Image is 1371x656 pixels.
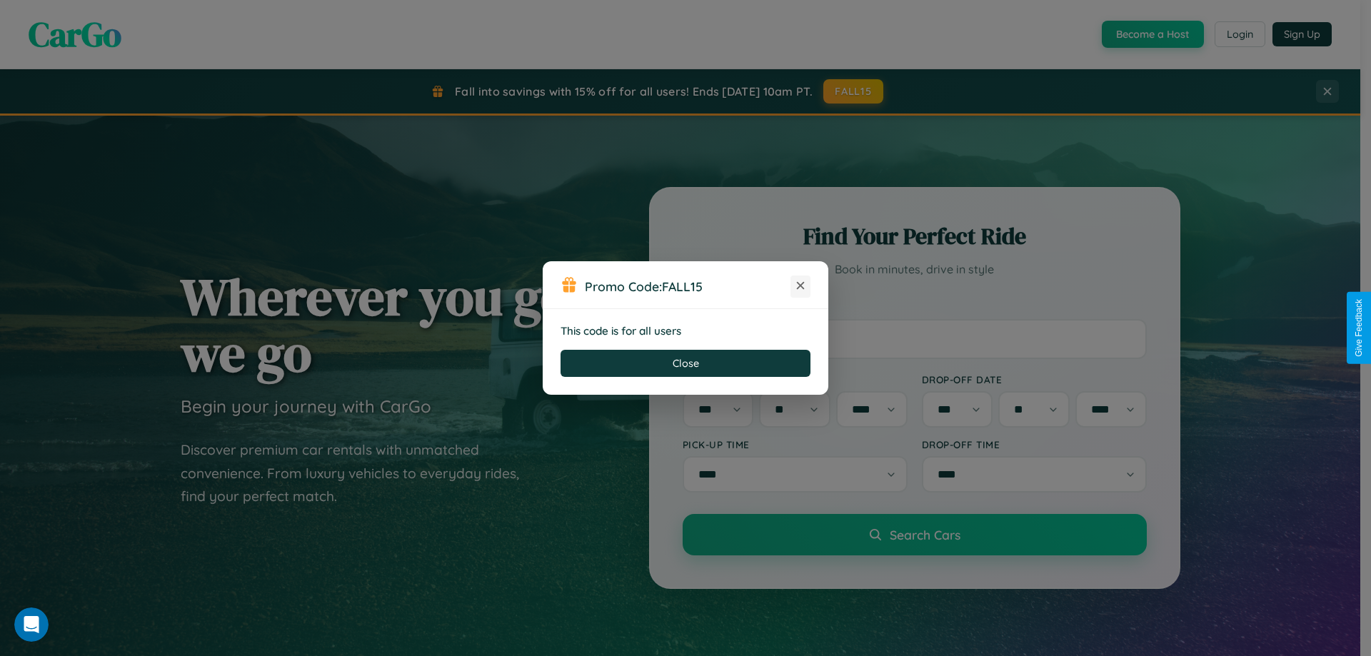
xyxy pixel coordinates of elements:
div: Give Feedback [1354,299,1364,357]
iframe: Intercom live chat [14,607,49,642]
strong: This code is for all users [561,324,681,338]
button: Close [561,350,810,377]
h3: Promo Code: [585,278,790,294]
b: FALL15 [662,278,703,294]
